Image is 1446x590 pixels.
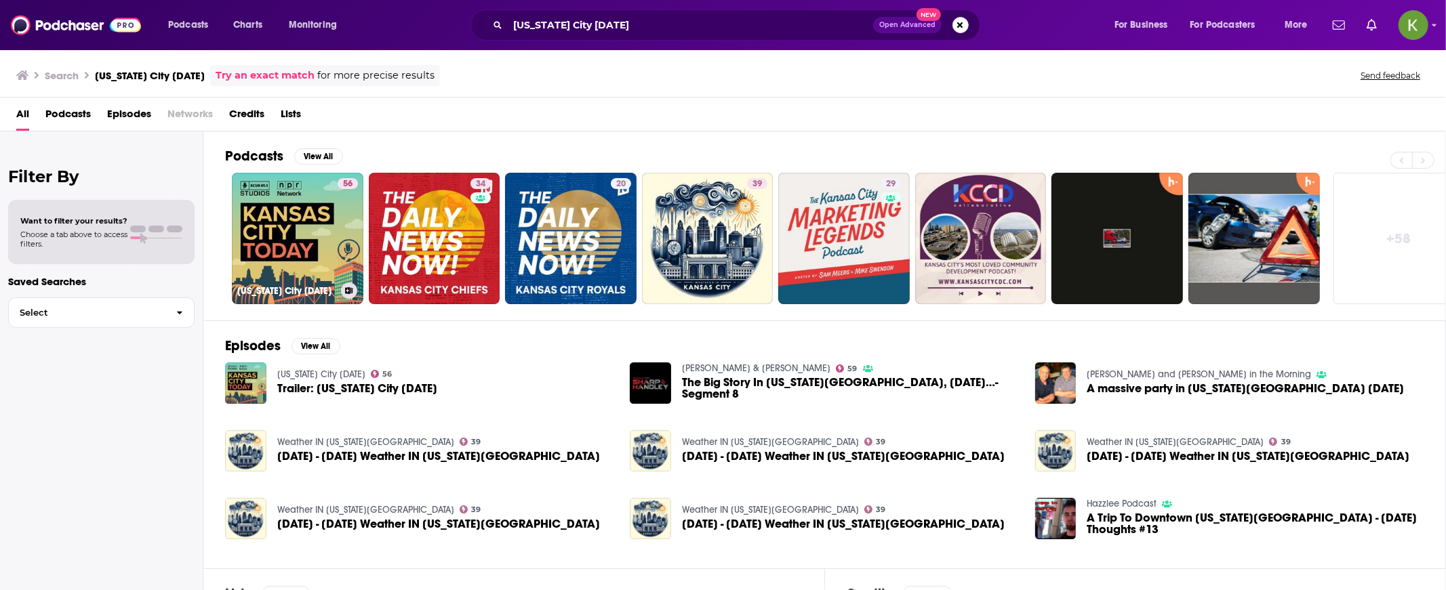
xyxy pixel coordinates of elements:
[225,362,266,404] img: Trailer: Kansas City Today
[277,383,437,394] a: Trailer: Kansas City Today
[616,177,626,191] span: 20
[877,507,886,513] span: 39
[1399,10,1428,40] button: Show profile menu
[369,173,500,304] a: 34
[11,12,141,38] img: Podchaser - Follow, Share and Rate Podcasts
[95,69,205,82] h3: [US_STATE] City [DATE]
[476,177,485,191] span: 34
[1281,439,1291,445] span: 39
[1361,14,1382,37] a: Show notifications dropdown
[317,68,435,83] span: for more precise results
[289,16,337,35] span: Monitoring
[1399,10,1428,40] span: Logged in as kiana38691
[1182,14,1275,36] button: open menu
[682,518,1005,530] a: 05-15-2024 - Today's Weather IN Kansas City
[292,338,340,354] button: View All
[848,366,858,372] span: 59
[1285,16,1308,35] span: More
[225,430,266,471] a: 08-13-2024 - Today's Weather IN Kansas City
[167,103,213,131] span: Networks
[505,173,637,304] a: 20
[8,297,195,328] button: Select
[279,14,355,36] button: open menu
[1035,362,1077,404] a: A massive party in Kansas City today
[1087,436,1264,448] a: Weather IN Kansas City Airport
[1114,16,1168,35] span: For Business
[508,14,873,36] input: Search podcasts, credits, & more...
[630,362,671,404] img: The Big Story In Kansas City, Today…- Segment 8
[460,438,481,446] a: 39
[752,177,762,191] span: 39
[225,337,340,354] a: EpisodesView All
[1087,512,1424,535] a: A Trip To Downtown Kansas City - Today's Thoughts #13
[45,69,79,82] h3: Search
[630,498,671,539] img: 05-15-2024 - Today's Weather IN Kansas City
[277,368,365,380] a: Kansas City Today
[1087,512,1424,535] span: A Trip To Downtown [US_STATE][GEOGRAPHIC_DATA] - [DATE] Thoughts #13
[224,14,270,36] a: Charts
[877,439,886,445] span: 39
[16,103,29,131] a: All
[873,17,942,33] button: Open AdvancedNew
[168,16,208,35] span: Podcasts
[611,178,631,189] a: 20
[682,362,830,374] a: Gary & Matt
[682,518,1005,530] span: [DATE] - [DATE] Weather IN [US_STATE][GEOGRAPHIC_DATA]
[1269,438,1291,446] a: 39
[277,450,600,462] span: [DATE] - [DATE] Weather IN [US_STATE][GEOGRAPHIC_DATA]
[460,505,481,513] a: 39
[159,14,226,36] button: open menu
[232,173,363,304] a: 56[US_STATE] City [DATE]
[778,173,910,304] a: 29
[682,504,859,515] a: Weather IN Kansas City Airport
[8,167,195,186] h2: Filter By
[642,173,774,304] a: 39
[277,450,600,462] a: 08-13-2024 - Today's Weather IN Kansas City
[216,68,315,83] a: Try an exact match
[20,230,127,249] span: Choose a tab above to access filters.
[1399,10,1428,40] img: User Profile
[107,103,151,131] span: Episodes
[225,148,283,165] h2: Podcasts
[886,177,896,191] span: 29
[1105,14,1185,36] button: open menu
[682,450,1005,462] a: 05-20-2024 - Today's Weather IN Kansas City
[371,370,393,378] a: 56
[1087,450,1409,462] a: 08-12-2024 - Today's Weather IN Kansas City
[1190,16,1256,35] span: For Podcasters
[1087,368,1311,380] a: Steve and Ted in the Morning
[1087,383,1404,394] a: A massive party in Kansas City today
[864,438,886,446] a: 39
[630,430,671,471] img: 05-20-2024 - Today's Weather IN Kansas City
[917,8,941,21] span: New
[237,285,336,297] h3: [US_STATE] City [DATE]
[471,507,481,513] span: 39
[483,9,993,41] div: Search podcasts, credits, & more...
[881,178,901,189] a: 29
[879,22,936,28] span: Open Advanced
[225,498,266,539] img: 04-20-2024 - Today's Weather IN Kansas City
[471,439,481,445] span: 39
[281,103,301,131] span: Lists
[1087,383,1404,394] span: A massive party in [US_STATE][GEOGRAPHIC_DATA] [DATE]
[1275,14,1325,36] button: open menu
[229,103,264,131] a: Credits
[1035,498,1077,539] img: A Trip To Downtown Kansas City - Today's Thoughts #13
[1327,14,1350,37] a: Show notifications dropdown
[225,337,281,354] h2: Episodes
[682,377,1019,400] span: The Big Story In [US_STATE][GEOGRAPHIC_DATA], [DATE]…- Segment 8
[277,436,454,448] a: Weather IN Kansas City Airport
[1357,70,1424,81] button: Send feedback
[9,308,165,317] span: Select
[343,177,353,191] span: 56
[470,178,491,189] a: 34
[338,178,358,189] a: 56
[277,518,600,530] a: 04-20-2024 - Today's Weather IN Kansas City
[747,178,767,189] a: 39
[1035,430,1077,471] img: 08-12-2024 - Today's Weather IN Kansas City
